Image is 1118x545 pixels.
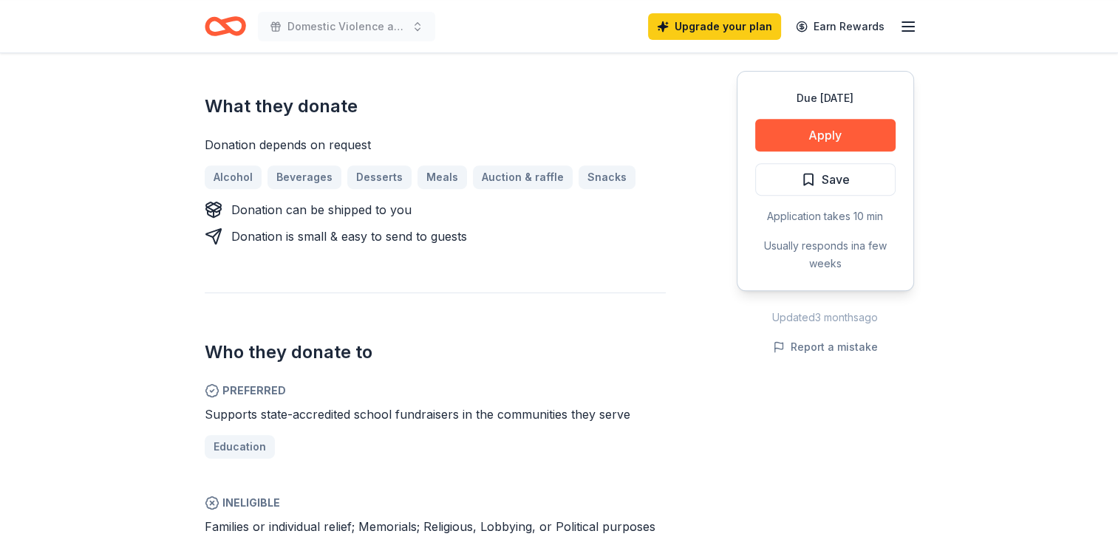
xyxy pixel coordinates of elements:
[755,163,896,196] button: Save
[205,9,246,44] a: Home
[755,119,896,151] button: Apply
[755,89,896,107] div: Due [DATE]
[205,165,262,189] a: Alcohol
[205,407,630,422] span: Supports state-accredited school fundraisers in the communities they serve
[347,165,412,189] a: Desserts
[231,201,412,219] div: Donation can be shipped to you
[267,165,341,189] a: Beverages
[755,237,896,272] div: Usually responds in a few weeks
[214,438,266,456] span: Education
[417,165,467,189] a: Meals
[205,136,666,154] div: Donation depends on request
[773,338,878,356] button: Report a mistake
[205,95,666,118] h2: What they donate
[822,170,850,189] span: Save
[205,340,666,364] h2: Who they donate to
[737,309,914,326] div: Updated 3 months ago
[231,227,467,245] div: Donation is small & easy to send to guests
[205,435,275,459] a: Education
[755,208,896,225] div: Application takes 10 min
[287,18,406,35] span: Domestic Violence and Abuse Protection 3rd Annual Fundraiser Mixer
[579,165,635,189] a: Snacks
[205,382,666,400] span: Preferred
[648,13,781,40] a: Upgrade your plan
[205,519,655,534] span: Families or individual relief; Memorials; Religious, Lobbying, or Political purposes
[258,12,435,41] button: Domestic Violence and Abuse Protection 3rd Annual Fundraiser Mixer
[787,13,893,40] a: Earn Rewards
[473,165,573,189] a: Auction & raffle
[205,494,666,512] span: Ineligible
